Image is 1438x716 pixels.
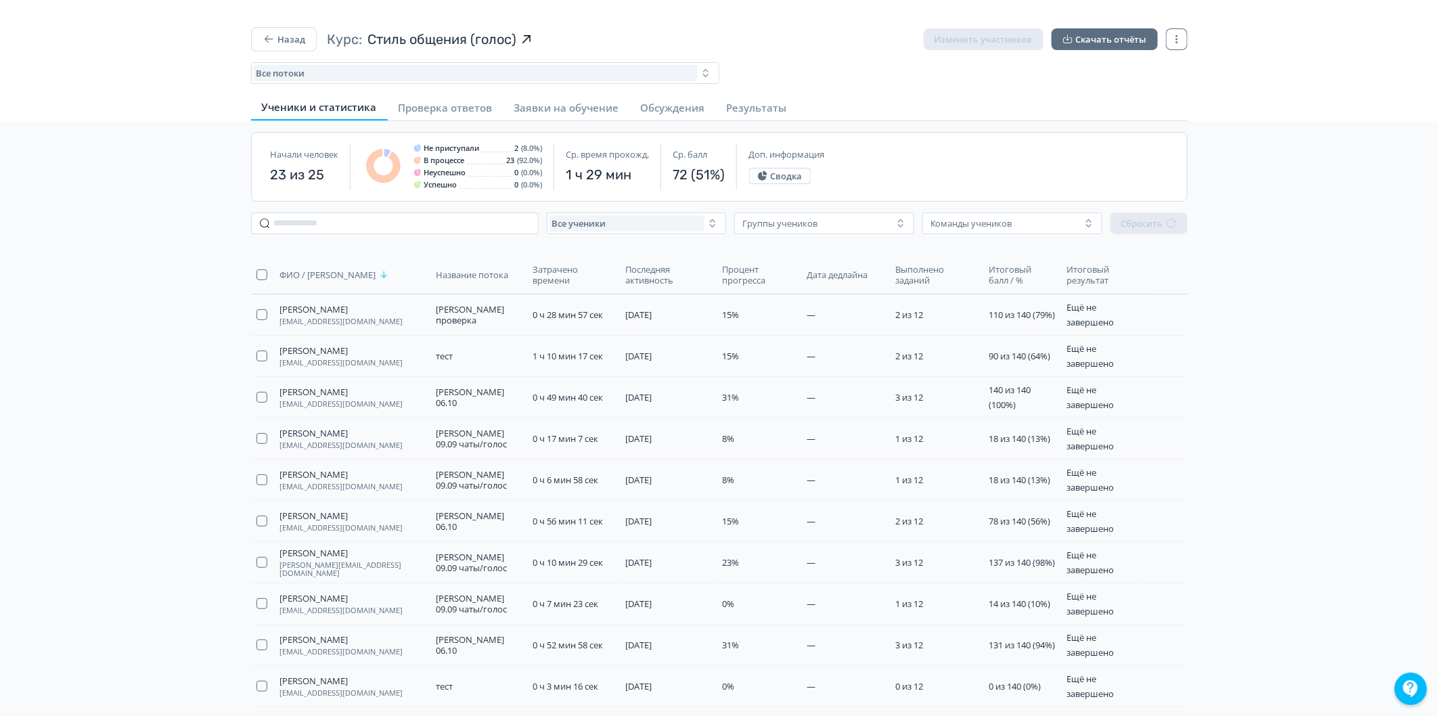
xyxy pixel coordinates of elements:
span: Название потока [436,269,508,280]
span: тест [436,351,453,361]
button: Название потока [436,267,511,283]
span: 0 ч 56 мин 11 сек [533,515,603,527]
span: [PERSON_NAME] 09.09 чаты/голос [436,428,522,449]
span: Ср. время прохожд. [566,149,650,160]
span: [PERSON_NAME] [279,345,348,356]
span: 140 из 140 (100%) [989,384,1031,411]
span: Ученики и статистика [262,100,377,114]
span: [DATE] [625,639,652,651]
span: [EMAIL_ADDRESS][DOMAIN_NAME] [279,689,403,697]
span: (0.0%) [522,181,543,189]
span: 14 из 140 (10%) [989,598,1050,610]
span: 18 из 140 (13%) [989,474,1050,486]
span: Выполнено заданий [895,264,975,286]
button: [PERSON_NAME][EMAIL_ADDRESS][DOMAIN_NAME] [279,469,403,491]
span: 0 ч 6 мин 58 сек [533,474,598,486]
button: [PERSON_NAME][EMAIL_ADDRESS][DOMAIN_NAME] [279,634,403,656]
span: — [807,391,815,403]
span: — [807,515,815,527]
span: [EMAIL_ADDRESS][DOMAIN_NAME] [279,648,403,656]
span: 0 [515,181,519,189]
span: Ещё не завершено [1066,673,1114,700]
span: 2 из 12 [895,309,923,321]
span: [DATE] [625,556,652,568]
span: 137 из 140 (98%) [989,556,1055,568]
span: Ещё не завершено [1066,549,1114,576]
span: [EMAIL_ADDRESS][DOMAIN_NAME] [279,524,403,532]
span: Успешно [424,181,457,189]
button: [PERSON_NAME][EMAIL_ADDRESS][DOMAIN_NAME] [279,304,403,326]
span: [PERSON_NAME] 09.09 чаты/голос [436,593,522,614]
span: 23% [722,556,739,568]
span: 15% [722,515,739,527]
span: ФИО / [PERSON_NAME] [279,269,376,280]
span: 0 ч 28 мин 57 сек [533,309,603,321]
span: [DATE] [625,391,652,403]
span: 0 [515,169,519,177]
span: Курс: [328,30,363,49]
span: [PERSON_NAME] 06.10 [436,386,522,408]
span: [DATE] [625,598,652,610]
span: Процент прогресса [722,264,793,286]
span: 2 из 12 [895,350,923,362]
span: (0.0%) [522,169,543,177]
button: [PERSON_NAME][EMAIL_ADDRESS][DOMAIN_NAME] [279,675,403,697]
span: [PERSON_NAME] [279,634,348,645]
button: Последняя активность [625,261,711,288]
span: Неуспешно [424,169,466,177]
div: Команды учеников [930,218,1012,229]
span: [PERSON_NAME] проверка [436,304,522,326]
span: Не приступали [424,144,480,152]
span: 0% [722,598,734,610]
span: 90 из 140 (64%) [989,350,1050,362]
span: 0 ч 52 мин 58 сек [533,639,603,651]
span: 0 ч 7 мин 23 сек [533,598,598,610]
button: Сводка [749,168,811,184]
span: 1 ч 29 мин [566,165,650,184]
span: [DATE] [625,309,652,321]
span: 18 из 140 (13%) [989,432,1050,445]
span: [PERSON_NAME] [279,510,348,521]
span: (8.0%) [522,144,543,152]
button: Все ученики [547,212,727,234]
span: Ещё не завершено [1066,466,1114,493]
span: 0% [722,680,734,692]
span: 110 из 140 (79%) [989,309,1055,321]
span: Ещё не завершено [1066,631,1114,658]
span: Стиль общения (голос) [368,30,517,49]
span: 131 из 140 (94%) [989,639,1055,651]
button: [PERSON_NAME][PERSON_NAME][EMAIL_ADDRESS][DOMAIN_NAME] [279,547,425,577]
span: Все потоки [256,68,305,79]
span: 3 из 12 [895,391,923,403]
span: 3 из 12 [895,556,923,568]
span: [DATE] [625,515,652,527]
button: Изменить участников [924,28,1043,50]
span: 23 из 25 [271,165,339,184]
span: Последняя активность [625,264,709,286]
span: Затрачено времени [533,264,612,286]
span: 1 из 12 [895,474,923,486]
span: [DATE] [625,432,652,445]
span: [PERSON_NAME] [279,428,348,439]
span: [PERSON_NAME][EMAIL_ADDRESS][DOMAIN_NAME] [279,561,425,577]
button: [PERSON_NAME][EMAIL_ADDRESS][DOMAIN_NAME] [279,428,403,449]
span: — [807,598,815,610]
button: Затрачено времени [533,261,614,288]
span: 3 из 12 [895,639,923,651]
span: Ещё не завершено [1066,425,1114,452]
span: [PERSON_NAME] 06.10 [436,510,522,532]
span: [DATE] [625,350,652,362]
span: 0 из 140 (0%) [989,680,1041,692]
span: [PERSON_NAME] [279,386,348,397]
span: [EMAIL_ADDRESS][DOMAIN_NAME] [279,606,403,614]
span: Итоговый результат [1066,264,1138,286]
span: [PERSON_NAME] 06.10 [436,634,522,656]
span: [PERSON_NAME] [279,593,348,604]
span: Сводка [771,171,803,181]
span: [EMAIL_ADDRESS][DOMAIN_NAME] [279,483,403,491]
span: — [807,474,815,486]
span: Ещё не завершено [1066,508,1114,535]
span: — [807,309,815,321]
span: [EMAIL_ADDRESS][DOMAIN_NAME] [279,441,403,449]
button: [PERSON_NAME][EMAIL_ADDRESS][DOMAIN_NAME] [279,345,403,367]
